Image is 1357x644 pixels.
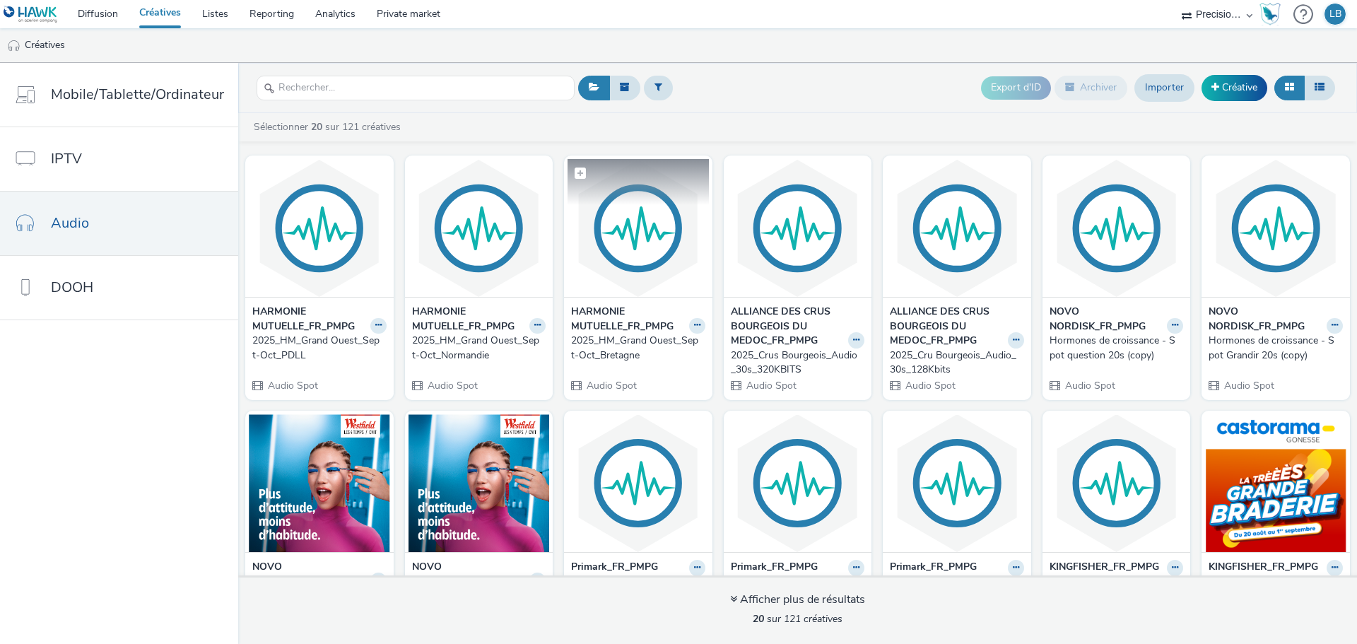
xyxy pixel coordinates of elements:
[568,159,709,297] img: 2025_HM_Grand Ouest_Sept-Oct_Bretagne visual
[571,305,686,334] strong: HARMONIE MUTUELLE_FR_PMPG
[571,334,700,363] div: 2025_HM_Grand Ouest_Sept-Oct_Bretagne
[1050,334,1184,363] a: Hormones de croissance - Spot question 20s (copy)
[890,305,1004,348] strong: ALLIANCE DES CRUS BOURGEOIS DU MEDOC_FR_PMPG
[252,334,381,363] div: 2025_HM_Grand Ouest_Sept-Oct_PDLL
[886,414,1028,552] img: 2025_Audio20s_Ouverture Primark Montpellier visual
[1064,379,1115,392] span: Audio Spot
[1209,560,1318,576] strong: KINGFISHER_FR_PMPG
[266,379,318,392] span: Audio Spot
[409,159,550,297] img: 2025_HM_Grand Ouest_Sept-Oct_Normandie visual
[727,159,869,297] img: 2025_Crus Bourgeois_Audio_30s_320KBITS visual
[1304,76,1335,100] button: Liste
[730,592,865,608] div: Afficher plus de résultats
[731,305,845,348] strong: ALLIANCE DES CRUS BOURGEOIS DU MEDOC_FR_PMPG
[1209,305,1323,334] strong: NOVO NORDISK_FR_PMPG
[1274,76,1305,100] button: Grille
[731,560,818,576] strong: Primark_FR_PMPG
[753,612,764,626] strong: 20
[1050,334,1178,363] div: Hormones de croissance - Spot question 20s (copy)
[1202,75,1267,100] a: Créative
[1223,379,1274,392] span: Audio Spot
[568,414,709,552] img: 2025_Audio20s_Post-Ouverture Primark Caen visual
[753,612,842,626] span: sur 121 créatives
[731,349,865,377] a: 2025_Crus Bourgeois_Audio_30s_320KBITS
[1134,74,1194,101] a: Importer
[51,84,224,105] span: Mobile/Tablette/Ordinateur
[890,349,1024,377] a: 2025_Cru Bourgeois_Audio_30s_128Kbits
[886,159,1028,297] img: 2025_Cru Bourgeois_Audio_30s_128Kbits visual
[890,349,1018,377] div: 2025_Cru Bourgeois_Audio_30s_128Kbits
[252,334,387,363] a: 2025_HM_Grand Ouest_Sept-Oct_PDLL
[1046,414,1187,552] img: AE_2025_KINGFISHER_FR_Castorama Gonesse_Créa_1 (copy) visual
[252,305,367,334] strong: HARMONIE MUTUELLE_FR_PMPG
[904,379,956,392] span: Audio Spot
[412,305,527,334] strong: HARMONIE MUTUELLE_FR_PMPG
[426,379,478,392] span: Audio Spot
[1259,3,1281,25] img: Hawk Academy
[731,349,859,377] div: 2025_Crus Bourgeois_Audio_30s_320KBITS
[1205,414,1346,552] img: AE_2025_KINGFISHER_FR_Castorama Gonesse_Créa_1 visual
[252,560,367,589] strong: NOVO NORDISK_FR_PMPG
[1050,560,1159,576] strong: KINGFISHER_FR_PMPG
[1259,3,1286,25] a: Hawk Academy
[51,277,93,298] span: DOOH
[311,120,322,134] strong: 20
[1209,334,1337,363] div: Hormones de croissance - Spot Grandir 20s (copy)
[412,560,527,589] strong: NOVO NORDISK_FR_PMPG
[249,159,390,297] img: 2025_HM_Grand Ouest_Sept-Oct_PDLL visual
[1329,4,1341,25] div: LB
[981,76,1051,99] button: Export d'ID
[1205,159,1346,297] img: Hormones de croissance - Spot Grandir 20s (copy) visual
[1209,334,1343,363] a: Hormones de croissance - Spot Grandir 20s (copy)
[412,334,546,363] a: 2025_HM_Grand Ouest_Sept-Oct_Normandie
[1055,76,1127,100] button: Archiver
[585,379,637,392] span: Audio Spot
[571,334,705,363] a: 2025_HM_Grand Ouest_Sept-Oct_Bretagne
[7,39,21,53] img: audio
[409,414,550,552] img: Hormones de croissance - Spot question 20s visual
[252,120,406,134] a: Sélectionner sur 121 créatives
[249,414,390,552] img: Hormones de croissance - Spot Grandir 20s visual
[4,6,58,23] img: undefined Logo
[571,560,658,576] strong: Primark_FR_PMPG
[412,334,541,363] div: 2025_HM_Grand Ouest_Sept-Oct_Normandie
[51,213,89,233] span: Audio
[745,379,797,392] span: Audio Spot
[1050,305,1164,334] strong: NOVO NORDISK_FR_PMPG
[727,414,869,552] img: 2025_Audio20s_Ouverture Primark Caen visual
[890,560,977,576] strong: Primark_FR_PMPG
[257,76,575,100] input: Rechercher...
[51,148,82,169] span: IPTV
[1046,159,1187,297] img: Hormones de croissance - Spot question 20s (copy) visual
